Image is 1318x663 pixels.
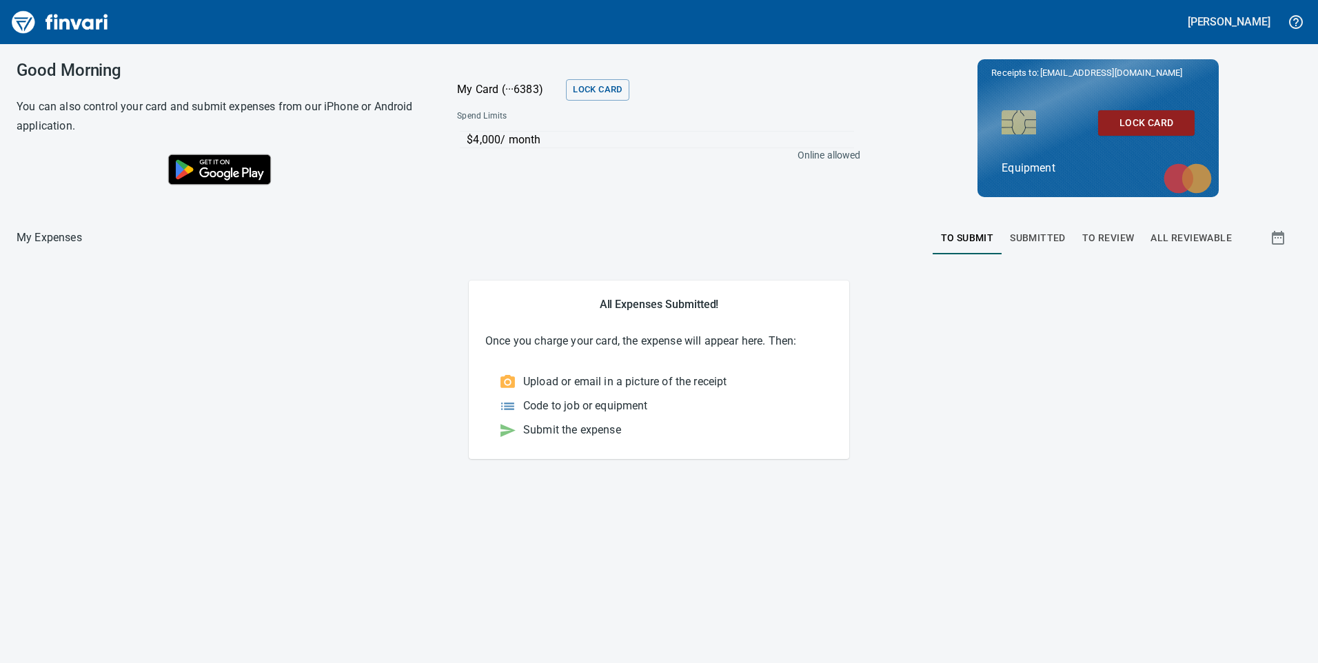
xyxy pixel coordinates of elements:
span: To Submit [941,229,994,247]
span: Lock Card [1109,114,1184,132]
span: All Reviewable [1150,229,1232,247]
h5: [PERSON_NAME] [1188,14,1270,29]
img: mastercard.svg [1157,156,1219,201]
h5: All Expenses Submitted! [485,297,833,312]
p: Online allowed [446,148,860,162]
img: Download on the App Store [114,154,207,185]
p: Once you charge your card, the expense will appear here. Then: [485,333,833,349]
h3: Good Morning [17,61,423,80]
button: Show transactions within a particular date range [1257,221,1301,254]
nav: breadcrumb [17,229,82,246]
span: [EMAIL_ADDRESS][DOMAIN_NAME] [1039,66,1184,79]
button: Lock Card [566,79,629,101]
span: Submitted [1010,229,1066,247]
button: Lock Card [1098,110,1195,136]
p: Upload or email in a picture of the receipt [523,374,727,390]
span: Lock Card [573,82,622,98]
button: [PERSON_NAME] [1184,11,1274,32]
p: Equipment [1002,160,1195,176]
span: Spend Limits [457,110,682,123]
span: To Review [1082,229,1135,247]
p: My Expenses [17,229,82,246]
p: My Card (···6383) [457,81,560,98]
p: Submit the expense [523,422,621,438]
h6: You can also control your card and submit expenses from our iPhone or Android application. [17,97,423,136]
p: Code to job or equipment [523,398,648,414]
img: Get it on Google Play [207,147,325,192]
p: Receipts to: [991,66,1205,80]
p: $4,000 / month [467,132,853,148]
img: Finvari [8,6,112,39]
